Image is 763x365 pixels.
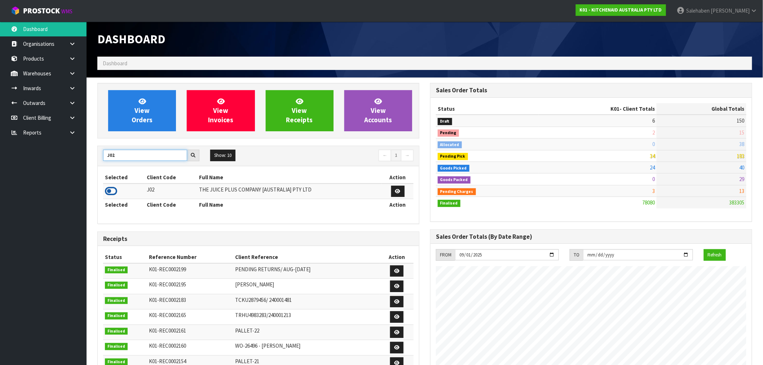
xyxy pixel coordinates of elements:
[650,164,655,171] span: 24
[438,141,462,149] span: Allocated
[438,165,469,172] span: Goods Picked
[103,199,145,211] th: Selected
[145,184,197,199] td: J02
[379,150,391,161] a: ←
[344,90,412,131] a: ViewAccounts
[132,97,153,124] span: View Orders
[147,251,233,263] th: Reference Number
[149,342,186,349] span: K01-REC0002160
[23,6,60,16] span: ProStock
[711,7,750,14] span: [PERSON_NAME]
[97,31,166,47] span: Dashboard
[145,199,197,211] th: Client Code
[740,164,745,171] span: 40
[208,97,233,124] span: View Invoices
[686,7,710,14] span: Salehaben
[11,6,20,15] img: cube-alt.png
[233,251,380,263] th: Client Reference
[652,141,655,148] span: 0
[364,97,392,124] span: View Accounts
[235,296,292,303] span: TCKU2879456/ 240001481
[438,200,460,207] span: Finalised
[235,312,291,318] span: TRHU4983283/240001213
[61,8,72,15] small: WMS
[642,199,655,206] span: 78080
[149,296,186,303] span: K01-REC0002183
[438,118,452,125] span: Draft
[286,97,313,124] span: View Receipts
[105,312,128,320] span: Finalised
[103,251,147,263] th: Status
[108,90,176,131] a: ViewOrders
[737,153,745,159] span: 183
[149,281,186,288] span: K01-REC0002195
[105,297,128,304] span: Finalised
[650,153,655,159] span: 34
[197,184,382,199] td: THE JUICE PLUS COMPANY [AUSTRALIA] PTY LTD
[149,327,186,334] span: K01-REC0002161
[737,117,745,124] span: 150
[740,129,745,136] span: 15
[145,172,197,183] th: Client Code
[401,150,414,161] a: →
[652,188,655,194] span: 3
[105,267,128,274] span: Finalised
[264,150,414,162] nav: Page navigation
[105,282,128,289] span: Finalised
[187,90,255,131] a: ViewInvoices
[235,342,300,349] span: WO-26496 - [PERSON_NAME]
[740,176,745,182] span: 29
[149,266,186,273] span: K01-REC0002199
[652,129,655,136] span: 2
[610,105,619,112] span: K01
[235,266,310,273] span: PENDING RETURNS/ AUG-[DATE]
[436,249,455,261] div: FROM
[380,251,414,263] th: Action
[210,150,235,161] button: Show: 10
[652,117,655,124] span: 6
[576,4,666,16] a: K01 - KITCHENAID AUSTRALIA PTY LTD
[103,172,145,183] th: Selected
[149,358,186,365] span: K01-REC0002154
[103,150,187,161] input: Search clients
[729,199,745,206] span: 383305
[149,312,186,318] span: K01-REC0002165
[391,150,401,161] a: 1
[438,188,476,195] span: Pending Charges
[436,87,746,94] h3: Sales Order Totals
[740,141,745,148] span: 38
[105,343,128,350] span: Finalised
[266,90,334,131] a: ViewReceipts
[436,103,539,115] th: Status
[105,328,128,335] span: Finalised
[539,103,657,115] th: - Client Totals
[580,7,662,13] strong: K01 - KITCHENAID AUSTRALIA PTY LTD
[103,236,414,242] h3: Receipts
[570,249,583,261] div: TO
[197,199,382,211] th: Full Name
[436,233,746,240] h3: Sales Order Totals (By Date Range)
[235,358,259,365] span: PALLET-21
[740,188,745,194] span: 13
[382,199,414,211] th: Action
[382,172,414,183] th: Action
[235,327,259,334] span: PALLET-22
[197,172,382,183] th: Full Name
[657,103,746,115] th: Global Totals
[438,176,471,184] span: Goods Packed
[103,60,127,67] span: Dashboard
[704,249,726,261] button: Refresh
[438,153,468,160] span: Pending Pick
[235,281,274,288] span: [PERSON_NAME]
[438,129,459,137] span: Pending
[652,176,655,182] span: 0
